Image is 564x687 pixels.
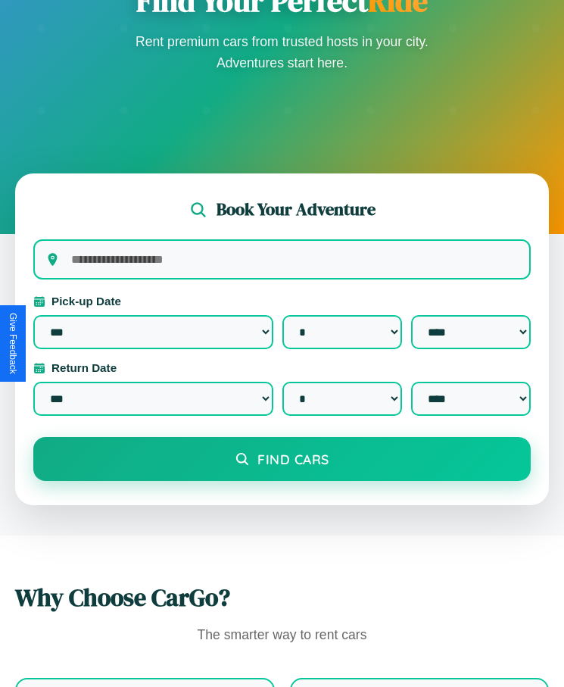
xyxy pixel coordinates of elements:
h2: Why Choose CarGo? [15,581,549,614]
div: Give Feedback [8,313,18,374]
h2: Book Your Adventure [217,198,375,221]
p: Rent premium cars from trusted hosts in your city. Adventures start here. [131,31,434,73]
label: Pick-up Date [33,295,531,308]
p: The smarter way to rent cars [15,623,549,648]
label: Return Date [33,361,531,374]
button: Find Cars [33,437,531,481]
